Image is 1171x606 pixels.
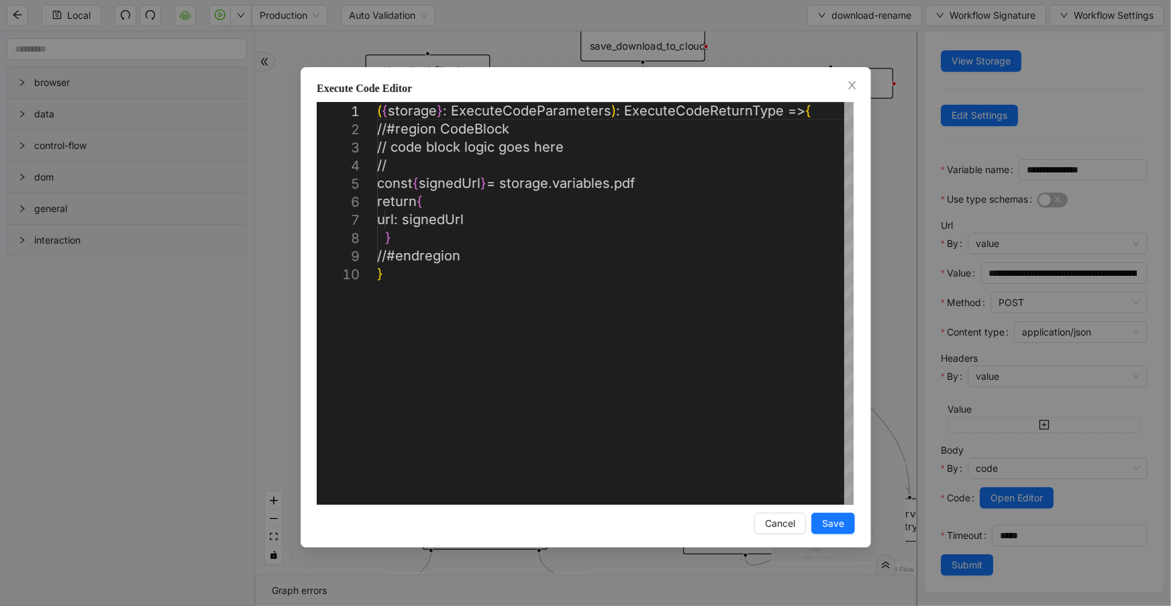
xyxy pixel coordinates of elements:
[377,157,387,173] span: //
[487,175,635,191] span: = storage.variables.pdf
[317,248,360,266] div: 9
[317,230,360,248] div: 8
[443,103,611,119] span: : ExecuteCodeParameters
[811,513,855,534] button: Save
[317,103,360,121] div: 1
[480,175,487,191] span: }
[317,139,360,157] div: 3
[616,103,805,119] span: : ExecuteCodeReturnType =>
[377,175,413,191] span: const
[845,79,860,93] button: Close
[377,266,383,282] span: }
[317,193,360,211] div: 6
[822,516,844,531] span: Save
[413,175,419,191] span: {
[377,248,460,264] span: //#endregion
[377,193,417,209] span: return
[382,103,388,119] span: {
[377,139,564,155] span: // code block logic goes here
[437,103,443,119] span: }
[611,103,616,119] span: )
[388,103,437,119] span: storage
[377,211,464,228] span: url: signedUrl
[317,211,360,230] div: 7
[317,266,360,284] div: 10
[377,121,509,137] span: //#region CodeBlock
[317,175,360,193] div: 5
[765,516,795,531] span: Cancel
[377,103,382,119] span: (
[417,193,423,209] span: {
[805,103,811,119] span: {
[847,80,858,91] span: close
[317,81,855,97] div: Execute Code Editor
[419,175,480,191] span: signedUrl
[385,230,391,246] span: }
[317,121,360,139] div: 2
[377,102,378,103] textarea: Editor content;Press Alt+F1 for Accessibility Options.
[754,513,806,534] button: Cancel
[317,157,360,175] div: 4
